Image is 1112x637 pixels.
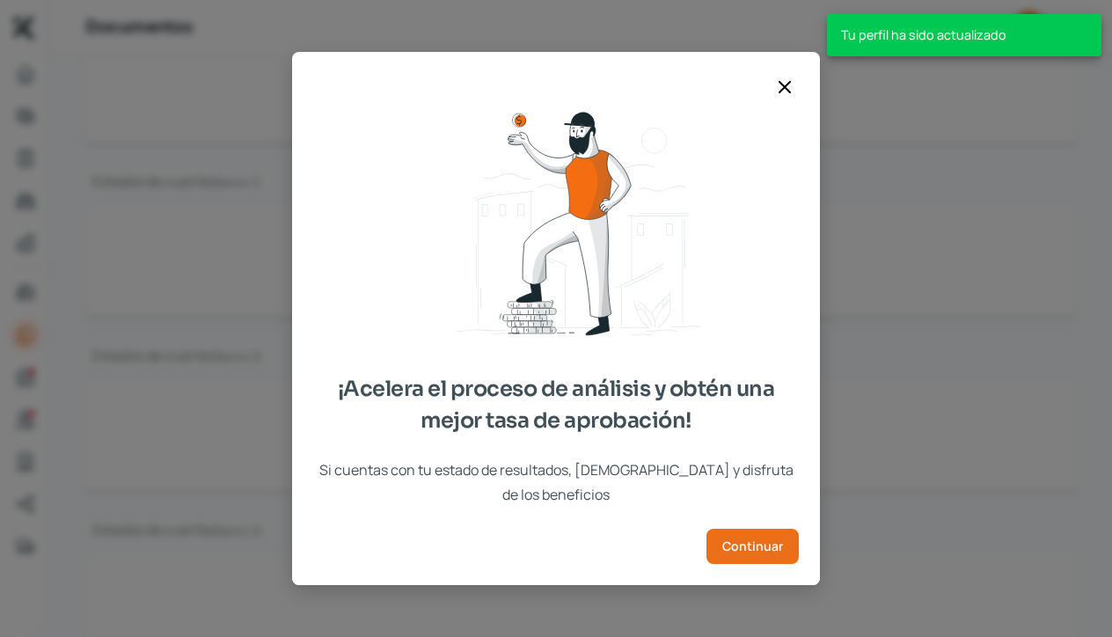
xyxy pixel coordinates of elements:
span: Continuar [722,540,783,553]
button: Continuar [706,529,799,564]
span: ¡Acelera el proceso de análisis y obtén una mejor tasa de aprobación! [313,373,799,436]
img: ¡Acelera el proceso de análisis y obtén una mejor tasa de aprobación! [389,101,723,352]
span: Si cuentas con tu estado de resultados, [DEMOGRAPHIC_DATA] y disfruta de los beneficios [313,458,799,509]
div: Tu perfil ha sido actualizado [827,14,1101,56]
